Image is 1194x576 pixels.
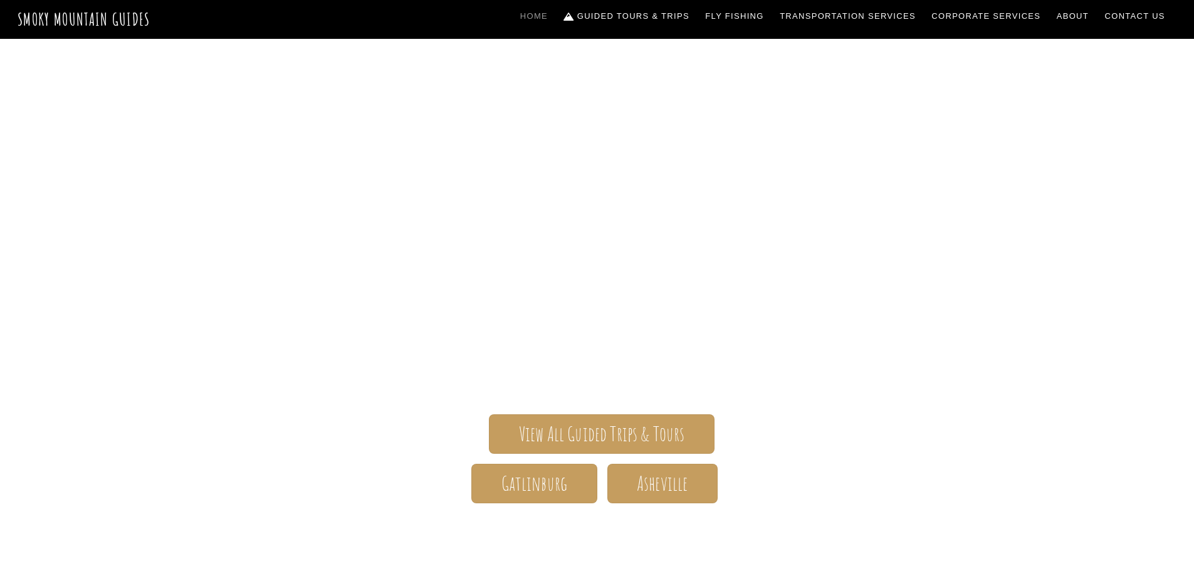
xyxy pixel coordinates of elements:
a: Asheville [607,464,718,503]
span: Asheville [637,477,688,490]
a: About [1052,3,1094,29]
span: Smoky Mountain Guides [234,217,961,280]
a: Contact Us [1100,3,1170,29]
h1: Your adventure starts here. [234,523,961,553]
a: Guided Tours & Trips [559,3,694,29]
span: Gatlinburg [501,477,568,490]
a: Gatlinburg [471,464,597,503]
span: The ONLY one-stop, full Service Guide Company for the Gatlinburg and [GEOGRAPHIC_DATA] side of th... [234,280,961,377]
a: Transportation Services [775,3,920,29]
a: Smoky Mountain Guides [18,9,150,29]
a: View All Guided Trips & Tours [489,414,714,454]
a: Corporate Services [927,3,1046,29]
span: View All Guided Trips & Tours [519,427,685,441]
a: Home [515,3,553,29]
a: Fly Fishing [701,3,769,29]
